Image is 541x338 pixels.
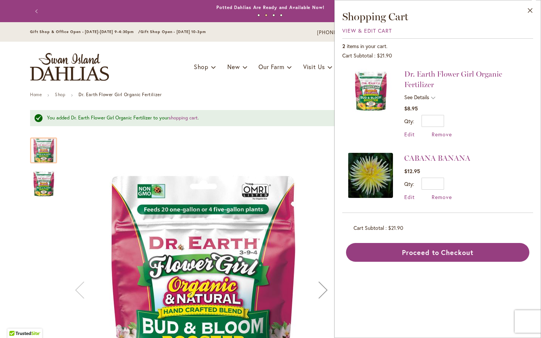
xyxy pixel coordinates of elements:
[280,14,283,17] button: 4 of 4
[404,131,415,138] a: Edit
[141,29,206,34] span: Gift Shop Open - [DATE] 10-3pm
[342,52,373,59] span: Cart Subtotal
[348,69,393,114] img: Dr. Earth Flower Girl Organic Fertilizer
[348,153,393,198] img: CABANA BANANA
[404,69,502,89] a: Dr. Earth Flower Girl Organic Fertilizer
[346,243,529,262] button: Proceed to Checkout
[194,63,209,71] span: Shop
[30,92,42,97] a: Home
[79,92,162,97] strong: Dr. Earth Flower Girl Organic Fertilizer
[404,193,415,201] a: Edit
[30,4,45,19] button: Previous
[257,14,260,17] button: 1 of 4
[347,42,387,50] span: items in your cart.
[216,5,325,10] a: Potted Dahlias Are Ready and Available Now!
[258,63,284,71] span: Our Farm
[348,69,393,138] a: Dr. Earth Flower Girl Organic Fertilizer
[317,29,363,36] a: [PHONE_NUMBER]
[30,29,141,34] span: Gift Shop & Office Open - [DATE]-[DATE] 9-4:30pm /
[404,105,418,112] span: $8.95
[272,14,275,17] button: 3 of 4
[342,10,408,23] span: Shopping Cart
[47,115,488,122] div: You added Dr. Earth Flower Girl Organic Fertilizer to your .
[354,224,384,231] span: Cart Subtotal
[404,167,420,175] span: $12.95
[342,42,345,50] span: 2
[30,169,57,198] img: Dr. Earth Flower Girl Organic Fertilizer
[6,311,27,332] iframe: Launch Accessibility Center
[169,115,198,121] a: shopping cart
[342,27,392,34] a: View & Edit Cart
[348,153,393,201] a: CABANA BANANA
[30,163,57,197] div: Dr. Earth Flower Girl Organic Fertilizer
[404,154,470,163] a: CABANA BANANA
[265,14,267,17] button: 2 of 4
[432,193,452,201] a: Remove
[30,53,109,81] a: store logo
[55,92,65,97] a: Shop
[432,131,452,138] a: Remove
[404,94,429,101] span: See Details
[227,63,240,71] span: New
[303,63,325,71] span: Visit Us
[377,52,392,59] span: $21.90
[388,224,403,231] span: $21.90
[404,180,414,187] label: Qty
[404,118,414,125] label: Qty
